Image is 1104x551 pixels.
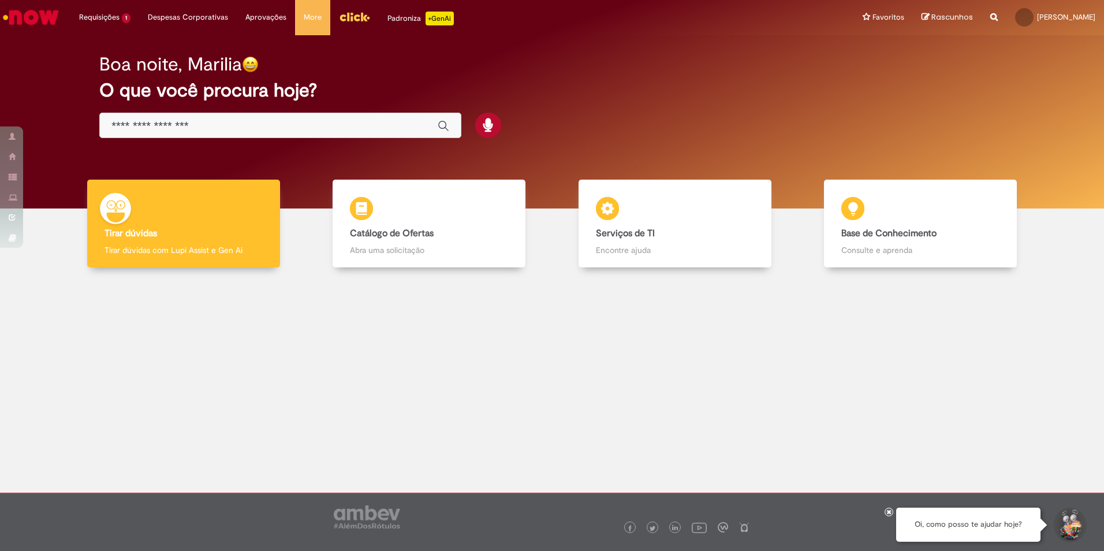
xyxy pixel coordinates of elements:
[672,525,678,532] img: logo_footer_linkedin.png
[304,12,322,23] span: More
[931,12,973,23] span: Rascunhos
[307,180,553,268] a: Catálogo de Ofertas Abra uma solicitação
[105,244,263,256] p: Tirar dúvidas com Lupi Assist e Gen Ai
[242,56,259,73] img: happy-face.png
[99,54,242,75] h2: Boa noite, Marilia
[552,180,798,268] a: Serviços de TI Encontre ajuda
[739,522,749,533] img: logo_footer_naosei.png
[122,13,130,23] span: 1
[627,526,633,531] img: logo_footer_facebook.png
[596,244,754,256] p: Encontre ajuda
[896,508,1040,542] div: Oi, como posso te ajudar hoje?
[872,12,904,23] span: Favoritos
[841,244,999,256] p: Consulte e aprenda
[841,228,937,239] b: Base de Conhecimento
[105,228,157,239] b: Tirar dúvidas
[245,12,286,23] span: Aprovações
[596,228,655,239] b: Serviços de TI
[798,180,1044,268] a: Base de Conhecimento Consulte e aprenda
[1,6,61,29] img: ServiceNow
[350,244,508,256] p: Abra uma solicitação
[99,80,1005,100] h2: O que você procura hoje?
[650,526,655,531] img: logo_footer_twitter.png
[61,180,307,268] a: Tirar dúvidas Tirar dúvidas com Lupi Assist e Gen Ai
[79,12,120,23] span: Requisições
[339,8,370,25] img: click_logo_yellow_360x200.png
[387,12,454,25] div: Padroniza
[922,12,973,23] a: Rascunhos
[334,505,400,528] img: logo_footer_ambev_rotulo_gray.png
[692,520,707,535] img: logo_footer_youtube.png
[718,522,728,533] img: logo_footer_workplace.png
[1052,508,1087,542] button: Iniciar Conversa de Suporte
[350,228,434,239] b: Catálogo de Ofertas
[148,12,228,23] span: Despesas Corporativas
[426,12,454,25] p: +GenAi
[1037,12,1095,22] span: [PERSON_NAME]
